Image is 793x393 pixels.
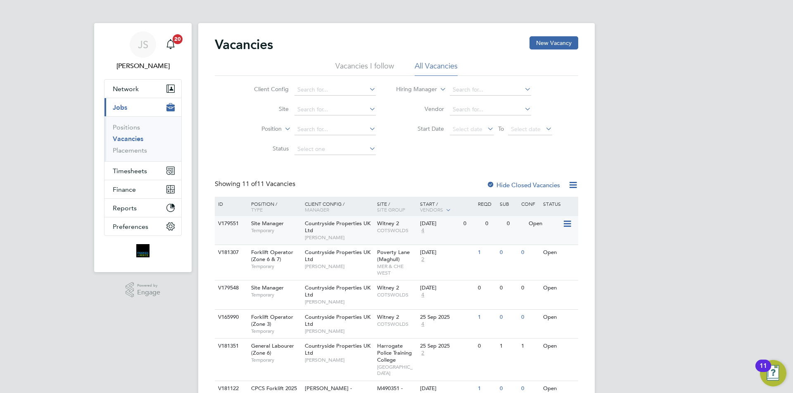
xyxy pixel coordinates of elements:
span: Temporary [251,292,301,298]
div: 1 [476,245,497,260]
span: General Labourer (Zone 6) [251,342,294,356]
div: Open [541,310,577,325]
div: 0 [519,280,541,296]
label: Vendor [396,105,444,113]
button: Open Resource Center, 11 new notifications [760,360,786,386]
span: Forklift Operator (Zone 6 & 7) [251,249,293,263]
div: ID [216,197,245,211]
div: [DATE] [420,285,474,292]
span: Select date [453,125,482,133]
span: Site Manager [251,284,284,291]
span: Witney 2 [377,220,399,227]
span: COTSWOLDS [377,292,416,298]
span: Type [251,206,263,213]
input: Search for... [294,124,376,135]
span: Manager [305,206,329,213]
input: Search for... [450,104,531,115]
div: 0 [519,310,541,325]
a: Powered byEngage [126,282,161,298]
span: Countryside Properties UK Ltd [305,284,370,298]
div: 25 Sep 2025 [420,314,474,321]
div: V181351 [216,339,245,354]
div: 11 [760,366,767,377]
button: Timesheets [104,162,181,180]
input: Search for... [294,104,376,115]
div: Open [541,280,577,296]
span: Temporary [251,357,301,363]
span: 4 [420,321,425,328]
span: COTSWOLDS [377,321,416,327]
div: Reqd [476,197,497,211]
input: Search for... [294,84,376,96]
div: 1 [519,339,541,354]
button: Reports [104,199,181,217]
span: COTSWOLDS [377,227,416,234]
div: 0 [505,216,526,231]
span: Vendors [420,206,443,213]
span: Site Group [377,206,405,213]
span: [PERSON_NAME] [305,299,373,305]
label: Status [241,145,289,152]
div: Open [541,339,577,354]
button: Network [104,80,181,98]
nav: Main navigation [94,23,192,272]
span: Finance [113,186,136,193]
span: Poverty Lane (Maghull) [377,249,410,263]
span: Powered by [137,282,160,289]
input: Select one [294,144,376,155]
div: 0 [461,216,483,231]
span: 2 [420,256,425,263]
label: Hide Closed Vacancies [487,181,560,189]
button: New Vacancy [529,36,578,49]
span: Site Manager [251,220,284,227]
div: Status [541,197,577,211]
div: 0 [476,339,497,354]
div: 0 [476,280,497,296]
div: V165990 [216,310,245,325]
div: [DATE] [420,220,459,227]
span: [PERSON_NAME] [305,234,373,241]
input: Search for... [450,84,531,96]
span: 11 Vacancies [242,180,295,188]
label: Client Config [241,85,289,93]
a: Positions [113,123,140,131]
li: Vacancies I follow [335,61,394,76]
a: 20 [162,31,179,58]
span: To [496,123,506,134]
div: Jobs [104,116,181,161]
span: 2 [420,350,425,357]
span: Witney 2 [377,313,399,320]
span: Witney 2 [377,284,399,291]
a: Vacancies [113,135,143,143]
span: Preferences [113,223,148,231]
span: [PERSON_NAME] [305,357,373,363]
span: Harrogate Police Training College [377,342,412,363]
label: Position [234,125,282,133]
button: Finance [104,180,181,198]
div: 0 [498,310,519,325]
div: Start / [418,197,476,217]
div: V181307 [216,245,245,260]
span: Forklift Operator (Zone 3) [251,313,293,327]
span: Engage [137,289,160,296]
div: Site / [375,197,418,217]
div: 0 [498,245,519,260]
a: Placements [113,146,147,154]
label: Hiring Manager [389,85,437,94]
div: 25 Sep 2025 [420,343,474,350]
div: Showing [215,180,297,188]
span: 4 [420,292,425,299]
span: Network [113,85,139,93]
span: MER & CHE WEST [377,263,416,276]
span: Countryside Properties UK Ltd [305,249,370,263]
span: Timesheets [113,167,147,175]
div: [DATE] [420,249,474,256]
div: 0 [483,216,505,231]
div: [DATE] [420,385,474,392]
span: Countryside Properties UK Ltd [305,313,370,327]
div: V179548 [216,280,245,296]
span: [PERSON_NAME] [305,263,373,270]
span: 11 of [242,180,257,188]
div: Open [541,245,577,260]
span: Countryside Properties UK Ltd [305,342,370,356]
